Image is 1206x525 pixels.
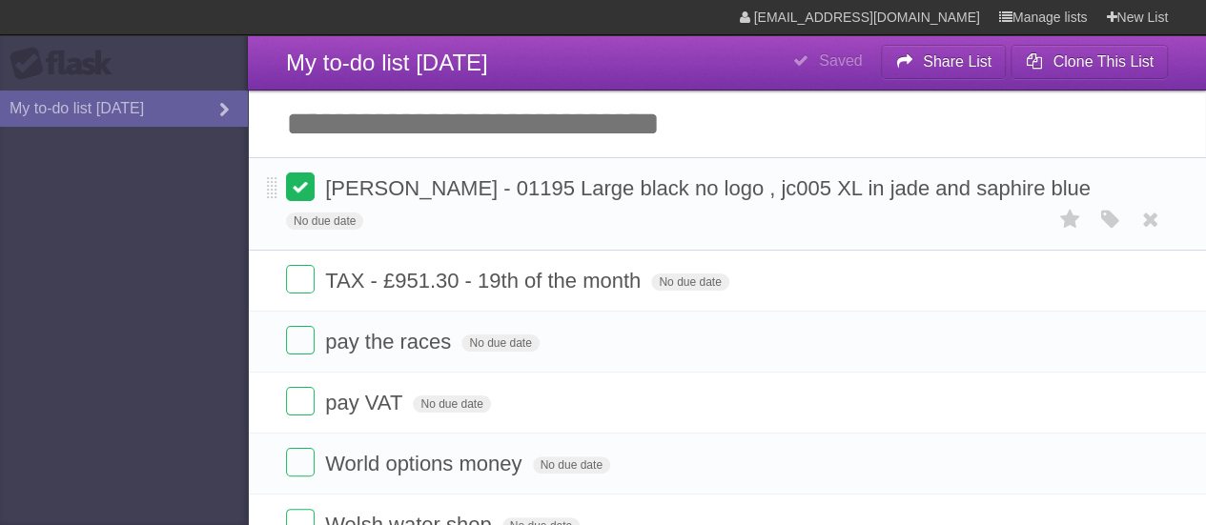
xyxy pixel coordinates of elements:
[881,45,1007,79] button: Share List
[923,53,991,70] b: Share List
[286,448,315,476] label: Done
[413,395,490,413] span: No due date
[325,176,1095,200] span: [PERSON_NAME] - 01195 Large black no logo , jc005 XL in jade and saphire blue
[286,172,315,201] label: Done
[1053,53,1154,70] b: Clone This List
[286,212,363,230] span: No due date
[286,387,315,415] label: Done
[1011,45,1168,79] button: Clone This List
[286,50,488,75] span: My to-do list [DATE]
[325,391,407,414] span: pay VAT
[1052,204,1088,235] label: Star task
[325,269,645,293] span: TAX - £951.30 - 19th of the month
[325,330,456,353] span: pay the races
[286,326,315,354] label: Done
[651,273,728,291] span: No due date
[461,334,539,352] span: No due date
[325,452,526,475] span: World options money
[10,47,124,81] div: Flask
[286,265,315,293] label: Done
[533,456,610,474] span: No due date
[819,52,862,69] b: Saved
